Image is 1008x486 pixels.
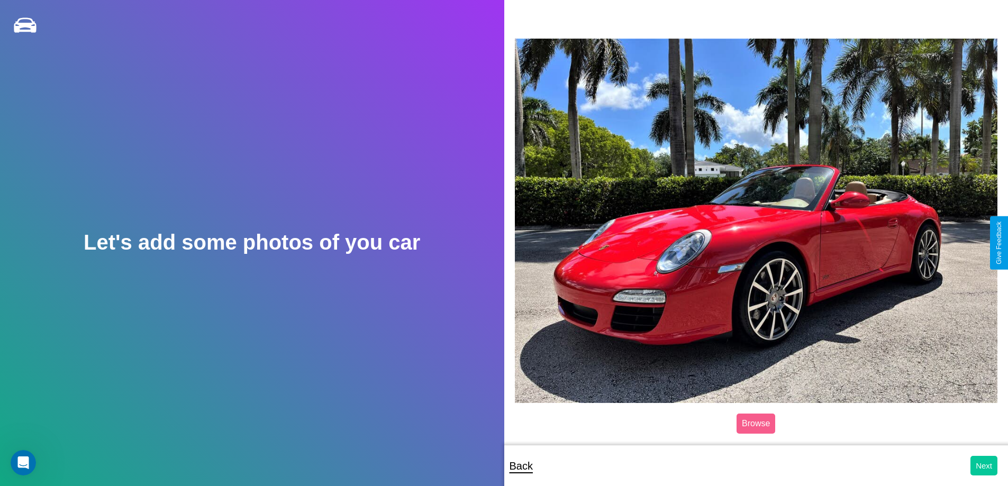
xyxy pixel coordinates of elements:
[515,39,998,402] img: posted
[11,450,36,475] iframe: Intercom live chat
[970,456,997,475] button: Next
[737,414,775,434] label: Browse
[995,222,1003,264] div: Give Feedback
[84,231,420,254] h2: Let's add some photos of you car
[510,456,533,475] p: Back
